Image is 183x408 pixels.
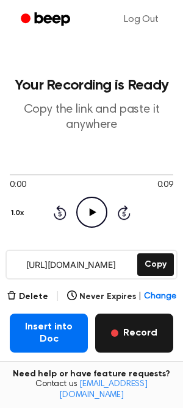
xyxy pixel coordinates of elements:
[12,8,81,32] a: Beep
[144,290,176,303] span: Change
[7,290,48,303] button: Delete
[10,78,173,93] h1: Your Recording is Ready
[10,203,29,223] button: 1.0x
[137,253,174,276] button: Copy
[10,102,173,133] p: Copy the link and paste it anywhere
[95,314,173,353] button: Record
[157,179,173,192] span: 0:09
[138,290,142,303] span: |
[10,179,26,192] span: 0:00
[10,314,88,353] button: Insert into Doc
[56,289,60,304] span: |
[59,380,148,399] a: [EMAIL_ADDRESS][DOMAIN_NAME]
[67,290,176,303] button: Never Expires|Change
[7,379,176,401] span: Contact us
[112,5,171,34] a: Log Out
